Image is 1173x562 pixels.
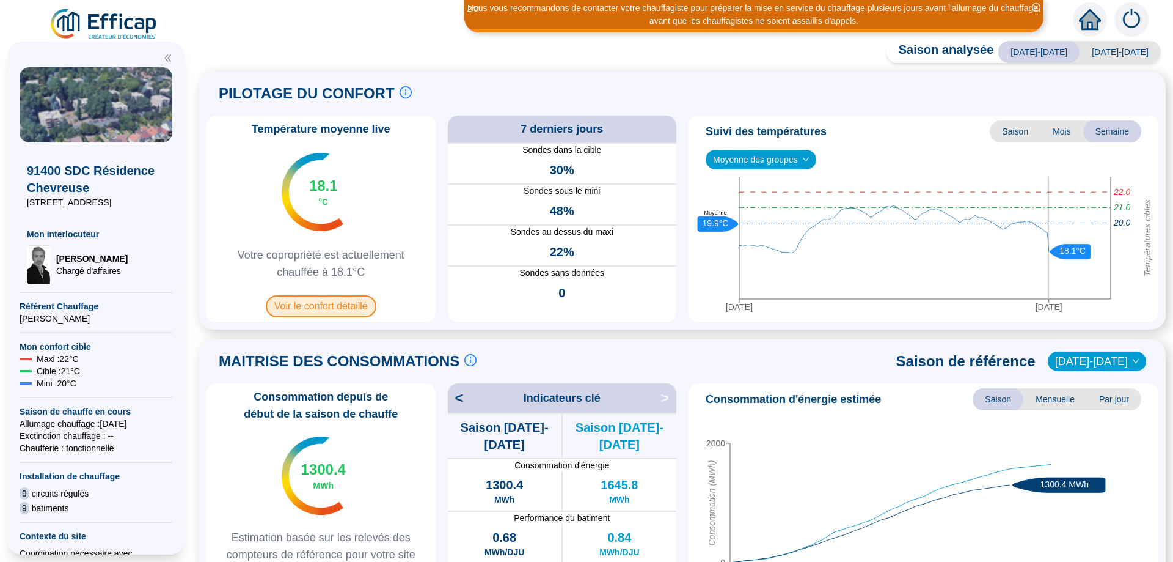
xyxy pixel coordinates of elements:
[1114,2,1149,37] img: alerts
[219,352,459,371] span: MAITRISE DES CONSOMMATIONS
[1040,479,1089,489] text: 1300.4 MWh
[37,377,76,390] span: Mini : 20 °C
[32,487,89,500] span: circuits régulés
[27,245,51,284] img: Chargé d'affaires
[20,530,172,542] span: Contexte du site
[20,470,172,483] span: Installation de chauffage
[494,494,514,506] span: MWh
[20,418,172,430] span: Allumage chauffage : [DATE]
[37,365,80,377] span: Cible : 21 °C
[607,529,631,546] span: 0.84
[706,391,881,408] span: Consommation d'énergie estimée
[492,529,516,546] span: 0.68
[1023,388,1087,410] span: Mensuelle
[660,388,676,408] span: >
[1079,9,1101,31] span: home
[466,2,1042,28] div: Nous vous recommandons de contacter votre chauffagiste pour préparer la mise en service du chauff...
[164,54,172,62] span: double-left
[973,388,1023,410] span: Saison
[448,144,677,157] span: Sondes dans la cible
[1087,388,1141,410] span: Par jour
[309,176,338,196] span: 18.1
[990,120,1040,142] span: Saison
[27,162,165,196] span: 91400 SDC Résidence Chevreuse
[20,430,172,442] span: Exctinction chauffage : --
[550,202,574,220] span: 48%
[1083,120,1141,142] span: Semaine
[49,7,159,42] img: efficap energie logo
[20,442,172,454] span: Chaufferie : fonctionnelle
[713,150,809,169] span: Moyenne des groupes
[467,4,478,13] i: 2 / 3
[703,218,729,228] text: 19.9°C
[448,512,677,524] span: Performance du batiment
[486,476,523,494] span: 1300.4
[301,460,346,479] span: 1300.4
[1113,218,1130,228] tspan: 20.0
[704,210,726,216] text: Moyenne
[1132,358,1139,365] span: down
[1059,246,1086,256] text: 18.1°C
[20,487,29,500] span: 9
[37,353,79,365] span: Maxi : 22 °C
[601,476,638,494] span: 1645.8
[1080,41,1161,63] span: [DATE]-[DATE]
[609,494,629,506] span: MWh
[484,546,524,558] span: MWh/DJU
[211,246,431,281] span: Votre copropriété est actuellement chauffée à 18.1°C
[448,185,677,198] span: Sondes sous le mini
[563,419,676,453] span: Saison [DATE]-[DATE]
[886,41,994,63] span: Saison analysée
[219,84,395,103] span: PILOTAGE DU CONFORT
[706,438,725,448] tspan: 2000
[1032,3,1040,12] span: close-circle
[20,341,172,353] span: Mon confort cible
[313,479,334,492] span: MWh
[1036,302,1062,312] tspan: [DATE]
[282,153,343,231] img: indicateur températures
[550,243,574,261] span: 22%
[1055,352,1139,371] span: 2022-2023
[802,156,809,163] span: down
[211,388,431,423] span: Consommation depuis de début de la saison de chauffe
[400,86,412,98] span: info-circle
[20,312,172,325] span: [PERSON_NAME]
[318,196,328,208] span: °C
[550,161,574,179] span: 30%
[27,196,165,209] span: [STREET_ADDRESS]
[524,390,601,407] span: Indicateurs clé
[32,502,69,514] span: batiments
[448,388,464,408] span: <
[20,502,29,514] span: 9
[464,354,477,366] span: info-circle
[56,253,128,265] span: [PERSON_NAME]
[706,123,827,140] span: Suivi des températures
[521,120,603,138] span: 7 derniers jours
[448,419,561,453] span: Saison [DATE]-[DATE]
[896,352,1036,371] span: Saison de référence
[1113,203,1130,213] tspan: 21.0
[448,459,677,471] span: Consommation d'énergie
[20,300,172,312] span: Référent Chauffage
[448,226,677,238] span: Sondes au dessus du maxi
[20,405,172,418] span: Saison de chauffe en cours
[1040,120,1083,142] span: Mois
[282,437,343,515] img: indicateur températures
[726,302,753,312] tspan: [DATE]
[56,265,128,277] span: Chargé d'affaires
[558,284,565,301] span: 0
[707,460,717,546] tspan: Consommation (MWh)
[1113,187,1130,197] tspan: 22.0
[266,295,376,317] span: Voir le confort détaillé
[998,41,1080,63] span: [DATE]-[DATE]
[244,120,398,138] span: Température moyenne live
[599,546,639,558] span: MWh/DJU
[27,228,165,240] span: Mon interlocuteur
[448,267,677,279] span: Sondes sans données
[1142,199,1152,276] tspan: Températures cibles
